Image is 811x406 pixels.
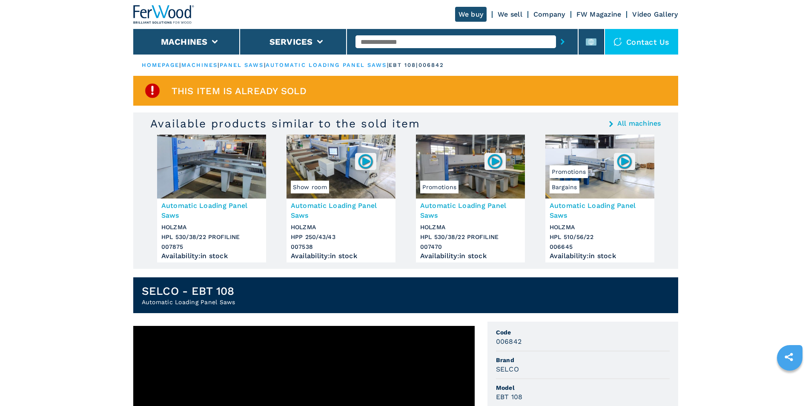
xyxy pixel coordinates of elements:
div: Availability : in stock [550,254,650,258]
h3: Available products similar to the sold item [150,117,420,130]
h3: Automatic Loading Panel Saws [161,201,262,220]
h3: Automatic Loading Panel Saws [420,201,521,220]
img: Automatic Loading Panel Saws HOLZMA HPP 250/43/43 [287,135,395,199]
button: submit-button [556,32,569,52]
span: Code [496,328,670,337]
a: Automatic Loading Panel Saws HOLZMA HPP 250/43/43Show room007538Automatic Loading Panel SawsHOLZM... [287,135,395,262]
a: Automatic Loading Panel Saws HOLZMA HPL 510/56/22BargainsPromotions006645Automatic Loading Panel ... [545,135,654,262]
a: panel saws [220,62,264,68]
h3: HOLZMA HPL 530/38/22 PROFILINE 007470 [420,222,521,252]
h3: HOLZMA HPL 510/56/22 006645 [550,222,650,252]
h2: Automatic Loading Panel Saws [142,298,235,306]
img: Automatic Loading Panel Saws HOLZMA HPL 510/56/22 [545,135,654,199]
img: 007538 [357,153,374,170]
span: | [387,62,389,68]
h3: Automatic Loading Panel Saws [291,201,391,220]
a: We sell [498,10,522,18]
div: Contact us [605,29,678,55]
span: Brand [496,356,670,364]
img: Automatic Loading Panel Saws HOLZMA HPL 530/38/22 PROFILINE [157,135,266,199]
h3: HOLZMA HPP 250/43/43 007538 [291,222,391,252]
img: Contact us [613,37,622,46]
span: Model [496,383,670,392]
span: Bargains [550,181,579,193]
h3: 006842 [496,337,522,346]
a: HOMEPAGE [142,62,180,68]
span: Promotions [550,165,588,178]
img: 006645 [616,153,633,170]
button: Machines [161,37,208,47]
a: FW Magazine [576,10,622,18]
span: Promotions [420,181,459,193]
img: Automatic Loading Panel Saws HOLZMA HPL 530/38/22 PROFILINE [416,135,525,199]
p: 006842 [418,61,444,69]
div: Availability : in stock [161,254,262,258]
span: | [218,62,219,68]
h1: SELCO - EBT 108 [142,284,235,298]
a: automatic loading panel saws [266,62,387,68]
img: SoldProduct [144,82,161,99]
img: Ferwood [133,5,195,24]
span: This item is already sold [172,86,307,96]
span: Show room [291,181,329,193]
a: All machines [617,120,661,127]
h3: Automatic Loading Panel Saws [550,201,650,220]
span: | [264,62,266,68]
img: 007470 [487,153,503,170]
h3: EBT 108 [496,392,523,402]
button: Services [269,37,313,47]
a: Video Gallery [632,10,678,18]
p: ebt 108 | [389,61,418,69]
a: We buy [455,7,487,22]
a: machines [181,62,218,68]
h3: SELCO [496,364,519,374]
a: sharethis [778,346,800,368]
a: Automatic Loading Panel Saws HOLZMA HPL 530/38/22 PROFILINEAutomatic Loading Panel SawsHOLZMAHPL ... [157,135,266,262]
div: Availability : in stock [420,254,521,258]
h3: HOLZMA HPL 530/38/22 PROFILINE 007875 [161,222,262,252]
span: | [179,62,181,68]
a: Automatic Loading Panel Saws HOLZMA HPL 530/38/22 PROFILINEPromotions007470Automatic Loading Pane... [416,135,525,262]
div: Availability : in stock [291,254,391,258]
a: Company [533,10,565,18]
